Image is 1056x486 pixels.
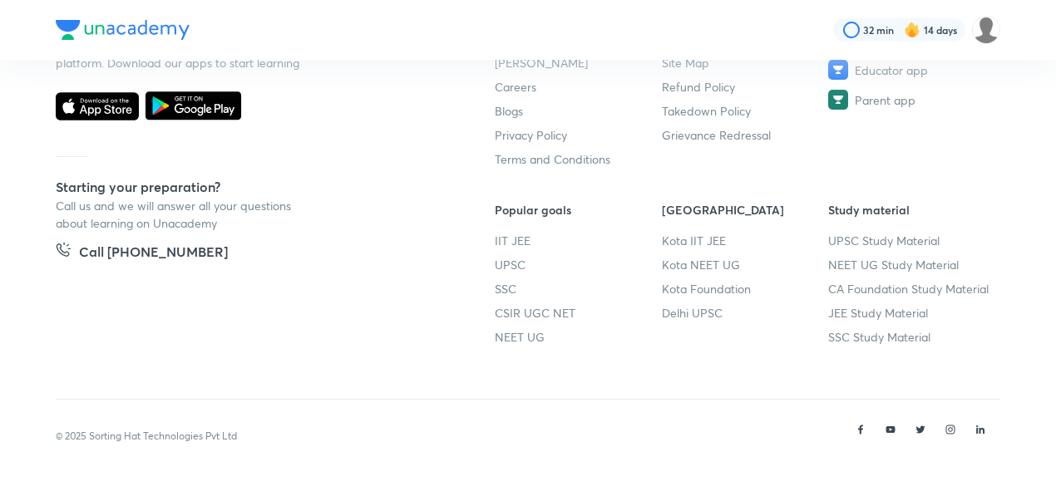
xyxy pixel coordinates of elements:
h6: Popular goals [495,201,662,218]
img: Educator app [828,60,848,80]
span: Careers [495,78,536,96]
a: UPSC [495,256,662,273]
a: Refund Policy [662,78,829,96]
a: SSC [495,280,662,297]
img: Parent app [828,90,848,110]
a: Kota IIT JEE [662,232,829,249]
a: [PERSON_NAME] [495,54,662,71]
a: IIT JEE [495,232,662,249]
a: Careers [495,78,662,96]
a: Privacy Policy [495,126,662,144]
img: streak [904,22,920,38]
p: © 2025 Sorting Hat Technologies Pvt Ltd [56,429,237,444]
a: Site Map [662,54,829,71]
a: NEET UG [495,328,662,346]
img: Company Logo [56,20,190,40]
a: CA Foundation Study Material [828,280,995,297]
a: Delhi UPSC [662,304,829,322]
a: Kota NEET UG [662,256,829,273]
a: Parent app [828,90,995,110]
h5: Call [PHONE_NUMBER] [79,242,228,265]
p: Call us and we will answer all your questions about learning on Unacademy [56,197,305,232]
a: UPSC Study Material [828,232,995,249]
a: Blogs [495,102,662,120]
h6: [GEOGRAPHIC_DATA] [662,201,829,218]
a: NEET UG Study Material [828,256,995,273]
span: Educator app [855,61,928,79]
h5: Starting your preparation? [56,177,442,197]
a: CSIR UGC NET [495,304,662,322]
h6: Study material [828,201,995,218]
a: Kota Foundation [662,280,829,297]
a: Call [PHONE_NUMBER] [56,242,228,265]
span: Parent app [855,91,915,109]
a: Grievance Redressal [662,126,829,144]
a: JEE Study Material [828,304,995,322]
a: Educator app [828,60,995,80]
a: Takedown Policy [662,102,829,120]
img: SAKSHI AGRAWAL [972,16,1000,44]
a: SSC Study Material [828,328,995,346]
a: Terms and Conditions [495,150,662,168]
